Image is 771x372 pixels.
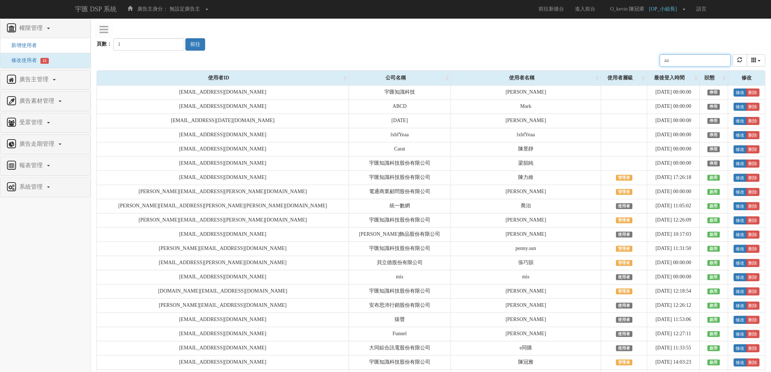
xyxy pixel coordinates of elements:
[451,341,601,356] td: e同購
[708,360,720,365] span: 啟用
[451,171,601,185] td: 陳力維
[647,313,700,327] td: [DATE] 11:53:06
[616,232,633,238] span: 使用者
[647,356,700,370] td: [DATE] 14:03:23
[734,231,747,239] a: 修改
[17,98,58,104] span: 廣告素材管理
[734,330,747,338] a: 修改
[97,214,349,228] td: [PERSON_NAME][EMAIL_ADDRESS][PERSON_NAME][DOMAIN_NAME]
[734,145,747,153] a: 修改
[734,344,747,352] a: 修改
[451,256,601,270] td: 張巧韻
[601,71,647,85] div: 使用者層級
[647,157,700,171] td: [DATE] 00:00:00
[747,54,766,67] button: columns
[747,117,760,125] a: 刪除
[734,89,747,97] a: 修改
[6,58,37,63] span: 修改使用者
[649,6,681,12] span: [OP_小組長]
[616,218,633,223] span: 管理者
[734,117,747,125] a: 修改
[708,345,720,351] span: 啟用
[734,174,747,182] a: 修改
[451,356,601,370] td: 陳冠雅
[747,273,760,281] a: 刪除
[747,259,760,267] a: 刪除
[747,131,760,139] a: 刪除
[708,146,720,152] span: 停用
[734,359,747,367] a: 修改
[747,202,760,210] a: 刪除
[708,104,720,110] span: 停用
[349,285,451,299] td: 宇匯知識科技股份有限公司
[349,142,451,157] td: Carat
[451,142,601,157] td: 陳昱靜
[734,160,747,168] a: 修改
[349,100,451,114] td: ABCD
[660,54,731,67] input: Search
[6,23,85,34] a: 權限管理
[708,203,720,209] span: 啟用
[734,259,747,267] a: 修改
[708,246,720,252] span: 啟用
[137,6,168,12] span: 廣告主身分：
[616,203,633,209] span: 使用者
[97,327,349,341] td: [EMAIL_ADDRESS][DOMAIN_NAME]
[17,162,46,168] span: 報表管理
[97,40,112,48] label: 頁數：
[6,95,85,107] a: 廣告素材管理
[97,142,349,157] td: [EMAIL_ADDRESS][DOMAIN_NAME]
[647,285,700,299] td: [DATE] 12:18:54
[747,145,760,153] a: 刪除
[747,216,760,224] a: 刪除
[647,71,699,85] div: 最後登入時間
[349,114,451,128] td: [DATE]
[349,157,451,171] td: 宇匯知識科技股份有限公司
[616,317,633,323] span: 使用者
[708,232,720,238] span: 啟用
[734,216,747,224] a: 修改
[734,302,747,310] a: 修改
[97,299,349,313] td: [PERSON_NAME][EMAIL_ADDRESS][DOMAIN_NAME]
[647,128,700,142] td: [DATE] 00:00:00
[97,128,349,142] td: [EMAIL_ADDRESS][DOMAIN_NAME]
[451,185,601,199] td: [PERSON_NAME]
[97,185,349,199] td: [PERSON_NAME][EMAIL_ADDRESS][PERSON_NAME][DOMAIN_NAME]
[747,302,760,310] a: 刪除
[6,160,85,172] a: 報表管理
[97,341,349,356] td: [EMAIL_ADDRESS][DOMAIN_NAME]
[647,199,700,214] td: [DATE] 11:05:02
[733,54,747,67] button: refresh
[6,181,85,193] a: 系統管理
[647,86,700,100] td: [DATE] 00:00:00
[734,287,747,295] a: 修改
[708,260,720,266] span: 啟用
[349,86,451,100] td: 宇匯知識科技
[647,100,700,114] td: [DATE] 00:00:00
[616,246,633,252] span: 管理者
[734,316,747,324] a: 修改
[6,43,37,48] a: 新增使用者
[6,138,85,150] a: 廣告走期管理
[708,218,720,223] span: 啟用
[349,185,451,199] td: 電通商業顧問股份有限公司
[747,344,760,352] a: 刪除
[747,54,766,67] div: Columns
[728,71,765,85] div: 修改
[97,114,349,128] td: [EMAIL_ADDRESS][DATE][DOMAIN_NAME]
[708,175,720,181] span: 啟用
[451,214,601,228] td: [PERSON_NAME]
[349,356,451,370] td: 宇匯知識科技股份有限公司
[616,274,633,280] span: 使用者
[349,228,451,242] td: [PERSON_NAME]飾品股份有限公司
[734,273,747,281] a: 修改
[451,86,601,100] td: [PERSON_NAME]
[647,270,700,285] td: [DATE] 00:00:00
[40,58,49,64] span: 21
[700,71,728,85] div: 狀態
[97,86,349,100] td: [EMAIL_ADDRESS][DOMAIN_NAME]
[734,202,747,210] a: 修改
[169,6,200,12] span: 無設定廣告主
[17,119,46,125] span: 受眾管理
